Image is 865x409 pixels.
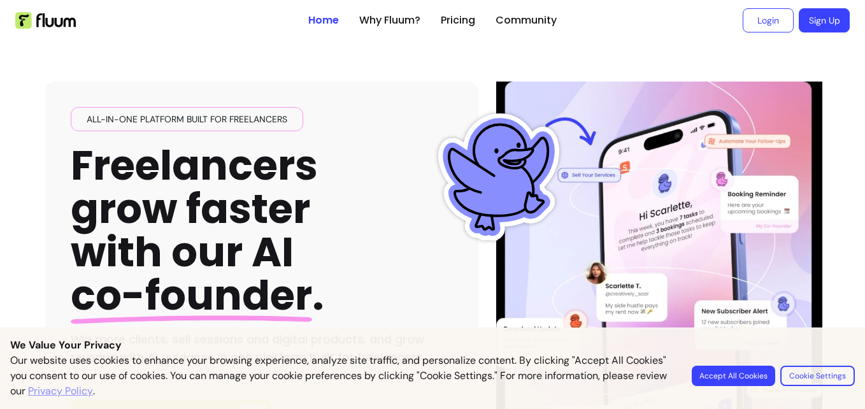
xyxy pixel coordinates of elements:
h1: Freelancers grow faster with our AI . [71,144,324,318]
p: We Value Your Privacy [10,338,855,353]
span: All-in-one platform built for freelancers [82,113,292,126]
img: Fluum Logo [15,12,76,29]
a: Privacy Policy [28,384,93,399]
p: Our website uses cookies to enhance your browsing experience, analyze site traffic, and personali... [10,353,676,399]
a: Home [308,13,339,28]
a: Why Fluum? [359,13,420,28]
a: Community [496,13,557,28]
img: Fluum Duck sticker [435,113,562,241]
button: Cookie Settings [780,366,855,386]
a: Sign Up [799,8,850,32]
a: Login [743,8,794,32]
button: Accept All Cookies [692,366,775,386]
span: co-founder [71,267,312,324]
a: Pricing [441,13,475,28]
